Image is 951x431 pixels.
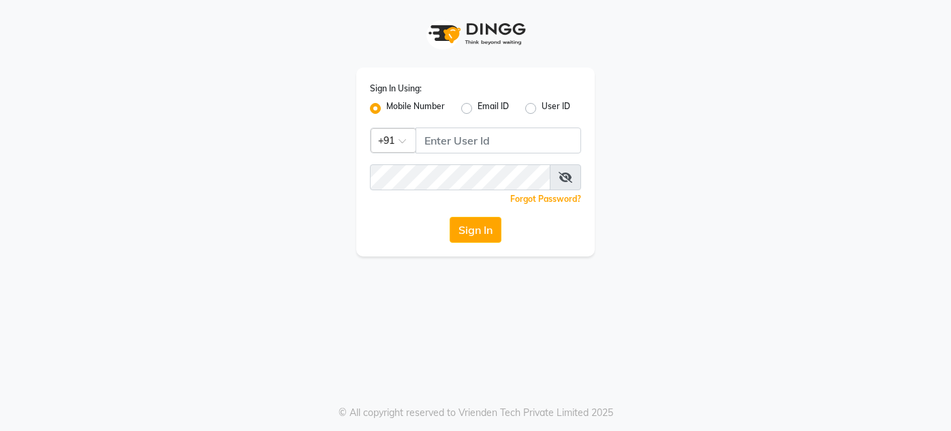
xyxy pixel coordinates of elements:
[370,83,422,95] label: Sign In Using:
[421,14,530,54] img: logo1.svg
[370,164,550,190] input: Username
[386,100,445,117] label: Mobile Number
[510,194,581,204] a: Forgot Password?
[450,217,501,243] button: Sign In
[478,100,509,117] label: Email ID
[542,100,570,117] label: User ID
[416,128,581,153] input: Username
